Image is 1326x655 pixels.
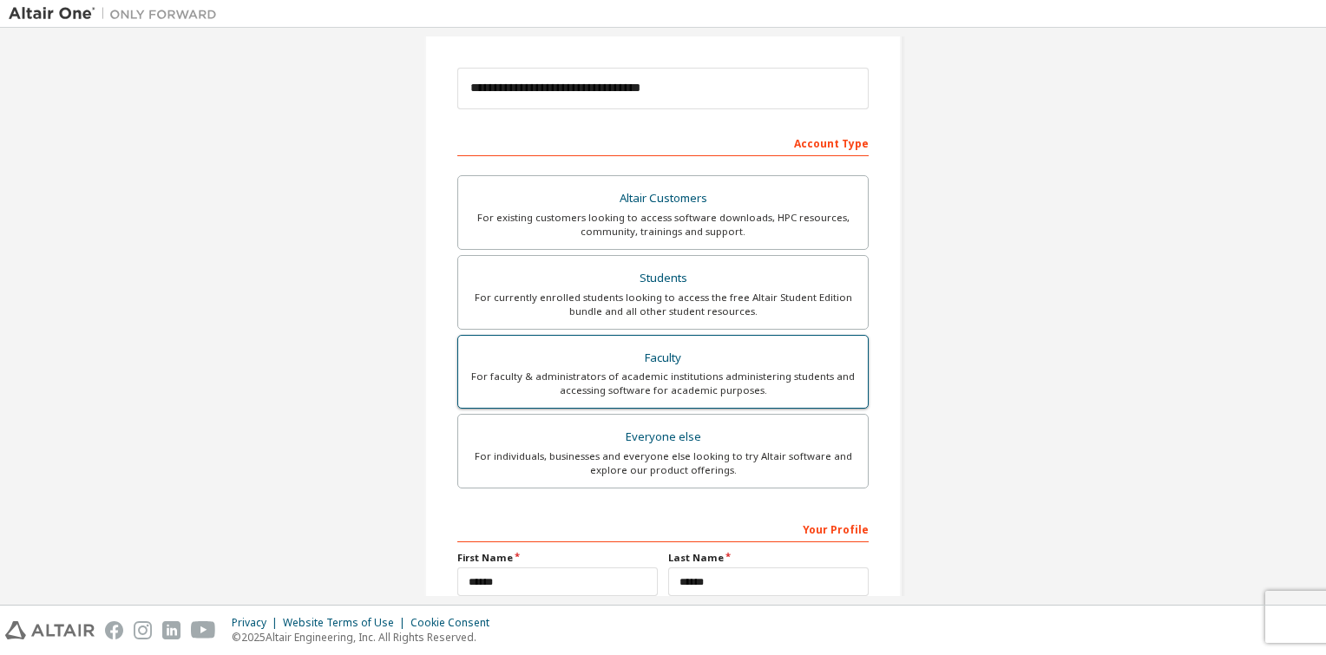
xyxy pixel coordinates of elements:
[105,621,123,639] img: facebook.svg
[469,291,857,318] div: For currently enrolled students looking to access the free Altair Student Edition bundle and all ...
[469,346,857,370] div: Faculty
[457,514,869,542] div: Your Profile
[191,621,216,639] img: youtube.svg
[469,449,857,477] div: For individuals, businesses and everyone else looking to try Altair software and explore our prod...
[469,211,857,239] div: For existing customers looking to access software downloads, HPC resources, community, trainings ...
[9,5,226,23] img: Altair One
[469,370,857,397] div: For faculty & administrators of academic institutions administering students and accessing softwa...
[469,187,857,211] div: Altair Customers
[469,266,857,291] div: Students
[134,621,152,639] img: instagram.svg
[668,551,869,565] label: Last Name
[410,616,500,630] div: Cookie Consent
[283,616,410,630] div: Website Terms of Use
[162,621,181,639] img: linkedin.svg
[5,621,95,639] img: altair_logo.svg
[232,630,500,645] p: © 2025 Altair Engineering, Inc. All Rights Reserved.
[469,425,857,449] div: Everyone else
[457,551,658,565] label: First Name
[232,616,283,630] div: Privacy
[457,128,869,156] div: Account Type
